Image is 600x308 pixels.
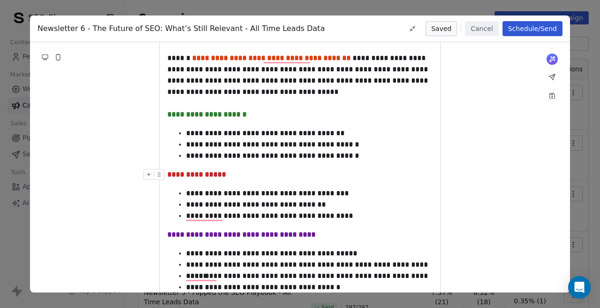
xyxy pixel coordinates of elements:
div: Open Intercom Messenger [568,276,591,299]
button: Schedule/Send [502,21,562,36]
button: Cancel [465,21,498,36]
span: Newsletter 6 - The Future of SEO: What’s Still Relevant - All Time Leads Data [37,23,325,34]
button: Saved [426,21,457,36]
